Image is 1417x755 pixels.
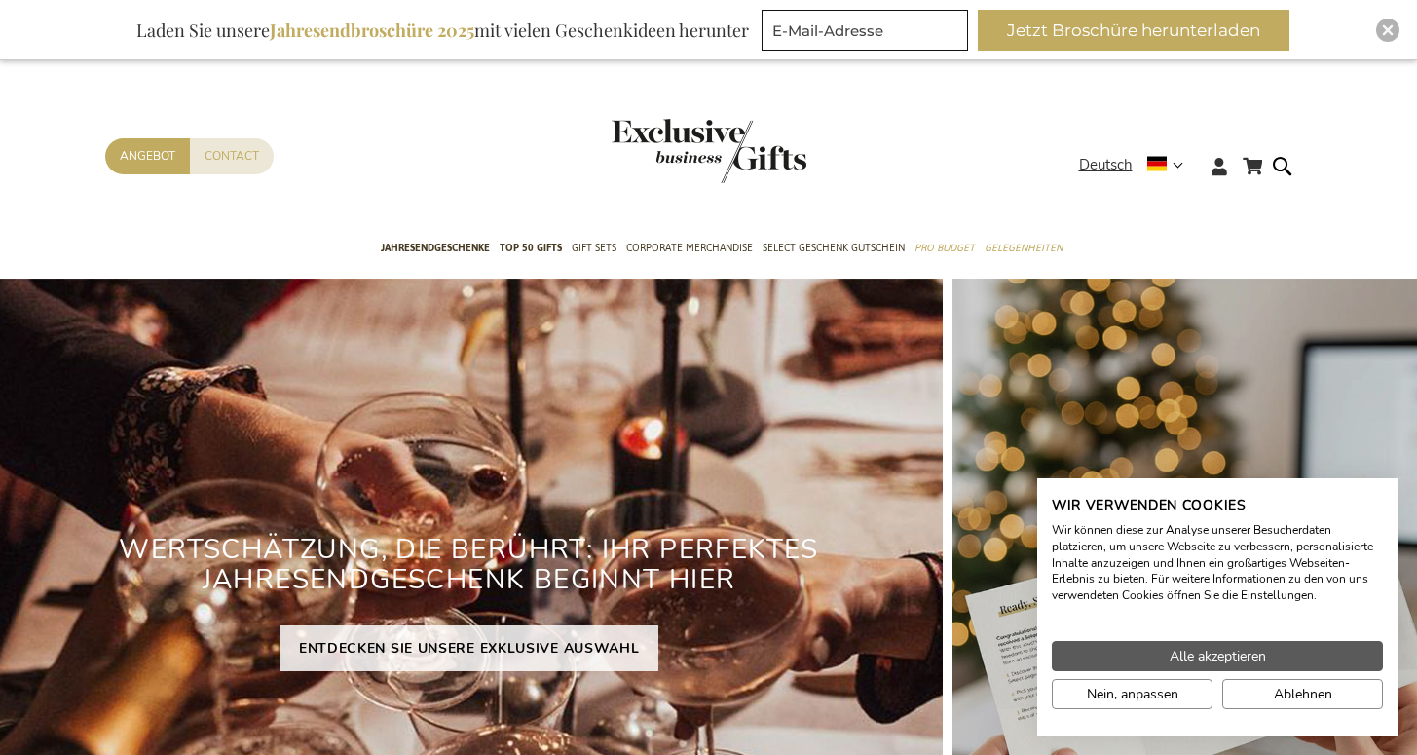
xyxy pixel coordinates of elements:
[1222,679,1383,709] button: Alle verweigern cookies
[1087,684,1178,704] span: Nein, anpassen
[1052,522,1383,604] p: Wir können diese zur Analyse unserer Besucherdaten platzieren, um unsere Webseite zu verbessern, ...
[1274,684,1332,704] span: Ablehnen
[270,19,474,42] b: Jahresendbroschüre 2025
[762,10,974,57] form: marketing offers and promotions
[1170,646,1266,666] span: Alle akzeptieren
[1052,497,1383,514] h2: Wir verwenden Cookies
[612,119,709,183] a: store logo
[914,238,975,258] span: Pro Budget
[572,238,616,258] span: Gift Sets
[280,625,659,671] a: ENTDECKEN SIE UNSERE EXKLUSIVE AUSWAHL
[381,238,490,258] span: Jahresendgeschenke
[626,238,753,258] span: Corporate Merchandise
[1052,679,1212,709] button: cookie Einstellungen anpassen
[1382,24,1394,36] img: Close
[612,119,806,183] img: Exclusive Business gifts logo
[500,238,562,258] span: TOP 50 Gifts
[190,138,274,174] a: Contact
[1079,154,1196,176] div: Deutsch
[762,10,968,51] input: E-Mail-Adresse
[1052,641,1383,671] button: Akzeptieren Sie alle cookies
[763,238,905,258] span: Select Geschenk Gutschein
[128,10,758,51] div: Laden Sie unsere mit vielen Geschenkideen herunter
[1079,154,1133,176] span: Deutsch
[978,10,1289,51] button: Jetzt Broschüre herunterladen
[1376,19,1399,42] div: Close
[105,138,190,174] a: Angebot
[985,238,1063,258] span: Gelegenheiten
